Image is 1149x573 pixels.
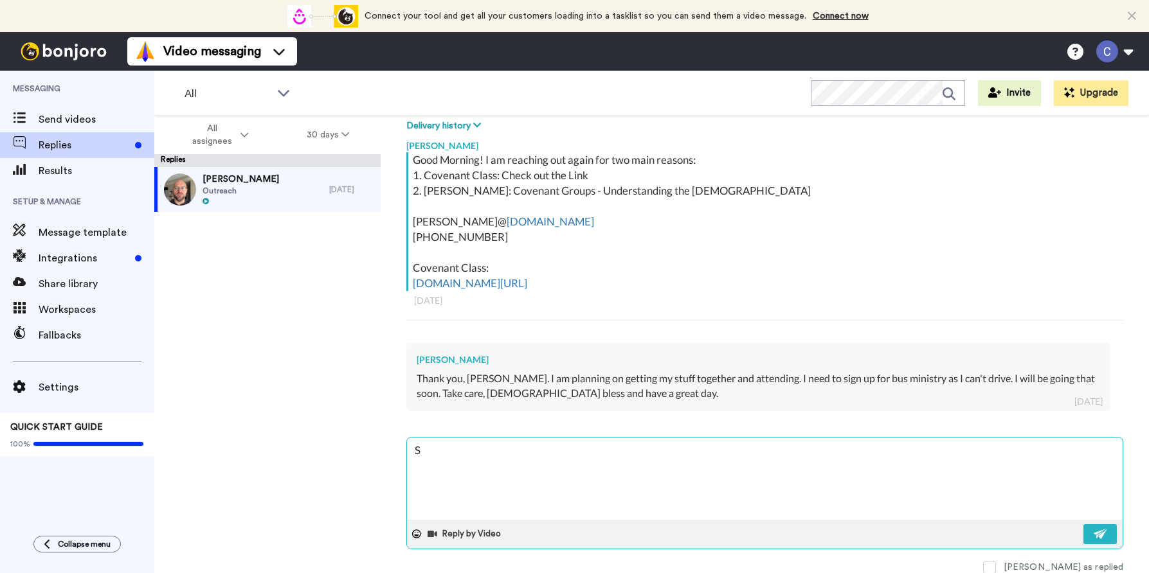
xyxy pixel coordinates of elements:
a: [DOMAIN_NAME][URL] [413,276,527,290]
button: All assignees [157,117,278,153]
a: [PERSON_NAME]Outreach[DATE] [154,167,381,212]
div: [PERSON_NAME] [417,353,1100,366]
img: 18057bae-7cb1-4097-a285-9074304221ed-thumb.jpg [164,173,196,206]
span: Integrations [39,251,130,266]
a: Connect now [813,12,869,21]
img: send-white.svg [1094,529,1108,539]
div: [DATE] [329,184,374,195]
span: Fallbacks [39,328,154,343]
span: [PERSON_NAME] [203,173,279,186]
div: [DATE] [1074,395,1103,408]
span: Replies [39,137,130,153]
span: Results [39,163,154,179]
span: Settings [39,380,154,395]
span: Connect your tool and get all your customers loading into a tasklist so you can send them a video... [365,12,806,21]
button: Collapse menu [33,536,121,552]
span: All [185,86,271,101]
span: 100% [10,439,30,449]
div: Good Morning! I am reaching out again for two main reasons: 1. Covenant Class: Check out the Link... [413,152,1120,291]
span: QUICK START GUIDE [10,423,103,432]
textarea: S [407,437,1123,520]
div: Thank you, [PERSON_NAME]. I am planning on getting my stuff together and attending. I need to sig... [417,371,1100,401]
button: Upgrade [1054,80,1128,106]
button: 30 days [278,123,379,146]
span: All assignees [186,122,238,148]
span: Share library [39,276,154,292]
span: Collapse menu [58,539,111,549]
img: bj-logo-header-white.svg [15,42,112,60]
span: Message template [39,225,154,240]
img: vm-color.svg [135,41,156,62]
div: Replies [154,154,381,167]
button: Reply by Video [426,524,505,543]
a: [DOMAIN_NAME] [507,215,594,228]
div: animation [287,5,358,28]
div: [PERSON_NAME] [406,133,1123,152]
span: Video messaging [163,42,261,60]
button: Invite [978,80,1041,106]
span: Send videos [39,112,154,127]
button: Delivery history [406,119,485,133]
span: Workspaces [39,302,154,317]
span: Outreach [203,186,279,196]
div: [DATE] [414,294,1116,307]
